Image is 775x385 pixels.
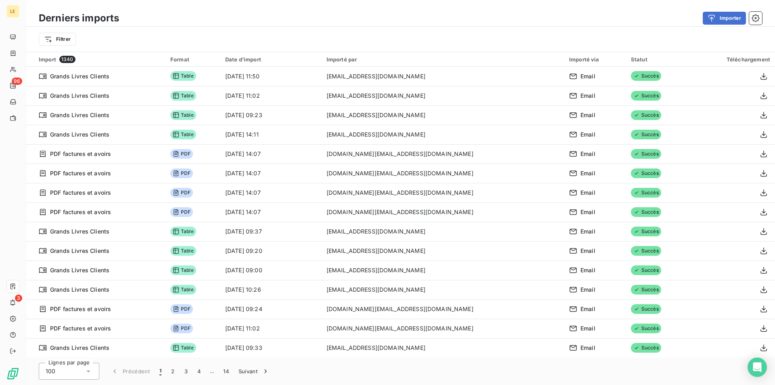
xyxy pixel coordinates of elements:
[569,56,621,63] div: Importé via
[220,261,322,280] td: [DATE] 09:00
[15,295,22,302] span: 3
[322,280,564,299] td: [EMAIL_ADDRESS][DOMAIN_NAME]
[39,11,119,25] h3: Derniers imports
[631,285,661,295] span: Succès
[703,12,746,25] button: Importer
[193,363,205,380] button: 4
[170,56,216,63] div: Format
[12,78,22,85] span: 96
[170,207,193,217] span: PDF
[170,188,193,198] span: PDF
[170,246,196,256] span: Table
[50,92,109,100] span: Grands Livres Clients
[220,299,322,319] td: [DATE] 09:24
[322,125,564,144] td: [EMAIL_ADDRESS][DOMAIN_NAME]
[580,208,595,216] span: Email
[322,86,564,105] td: [EMAIL_ADDRESS][DOMAIN_NAME]
[205,365,218,378] span: …
[170,343,196,353] span: Table
[50,344,109,352] span: Grands Livres Clients
[322,261,564,280] td: [EMAIL_ADDRESS][DOMAIN_NAME]
[50,324,111,332] span: PDF factures et avoirs
[580,130,595,139] span: Email
[220,319,322,338] td: [DATE] 11:02
[220,202,322,222] td: [DATE] 14:07
[50,305,111,313] span: PDF factures et avoirs
[580,324,595,332] span: Email
[220,241,322,261] td: [DATE] 09:20
[6,5,19,18] div: LE
[50,227,109,236] span: Grands Livres Clients
[322,202,564,222] td: [DOMAIN_NAME][EMAIL_ADDRESS][DOMAIN_NAME]
[580,150,595,158] span: Email
[748,358,767,377] div: Open Intercom Messenger
[580,92,595,100] span: Email
[170,227,196,236] span: Table
[39,33,76,46] button: Filtrer
[580,111,595,119] span: Email
[106,363,155,380] button: Précédent
[166,363,179,380] button: 2
[697,56,770,63] div: Téléchargement
[50,169,111,177] span: PDF factures et avoirs
[234,363,274,380] button: Suivant
[220,125,322,144] td: [DATE] 14:11
[580,247,595,255] span: Email
[170,285,196,295] span: Table
[170,168,193,178] span: PDF
[327,56,559,63] div: Importé par
[322,144,564,164] td: [DOMAIN_NAME][EMAIL_ADDRESS][DOMAIN_NAME]
[59,56,75,63] span: 1340
[580,305,595,313] span: Email
[170,265,196,275] span: Table
[220,338,322,358] td: [DATE] 09:33
[220,164,322,183] td: [DATE] 14:07
[50,286,109,294] span: Grands Livres Clients
[580,169,595,177] span: Email
[322,67,564,86] td: [EMAIL_ADDRESS][DOMAIN_NAME]
[631,110,661,120] span: Succès
[580,286,595,294] span: Email
[220,67,322,86] td: [DATE] 11:50
[50,208,111,216] span: PDF factures et avoirs
[322,241,564,261] td: [EMAIL_ADDRESS][DOMAIN_NAME]
[580,72,595,80] span: Email
[6,367,19,380] img: Logo LeanPay
[580,266,595,274] span: Email
[50,111,109,119] span: Grands Livres Clients
[322,299,564,319] td: [DOMAIN_NAME][EMAIL_ADDRESS][DOMAIN_NAME]
[170,110,196,120] span: Table
[631,168,661,178] span: Succès
[580,227,595,236] span: Email
[322,222,564,241] td: [EMAIL_ADDRESS][DOMAIN_NAME]
[631,324,661,333] span: Succès
[50,189,111,197] span: PDF factures et avoirs
[580,344,595,352] span: Email
[155,363,166,380] button: 1
[631,188,661,198] span: Succès
[631,265,661,275] span: Succès
[170,324,193,333] span: PDF
[159,367,161,375] span: 1
[170,304,193,314] span: PDF
[50,247,109,255] span: Grands Livres Clients
[170,149,193,159] span: PDF
[170,130,196,139] span: Table
[631,304,661,314] span: Succès
[631,343,661,353] span: Succès
[580,189,595,197] span: Email
[631,207,661,217] span: Succès
[631,130,661,139] span: Succès
[631,149,661,159] span: Succès
[170,71,196,81] span: Table
[220,105,322,125] td: [DATE] 09:23
[50,72,109,80] span: Grands Livres Clients
[631,71,661,81] span: Succès
[322,183,564,202] td: [DOMAIN_NAME][EMAIL_ADDRESS][DOMAIN_NAME]
[50,266,109,274] span: Grands Livres Clients
[631,227,661,236] span: Succès
[50,130,109,139] span: Grands Livres Clients
[220,144,322,164] td: [DATE] 14:07
[322,105,564,125] td: [EMAIL_ADDRESS][DOMAIN_NAME]
[46,367,55,375] span: 100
